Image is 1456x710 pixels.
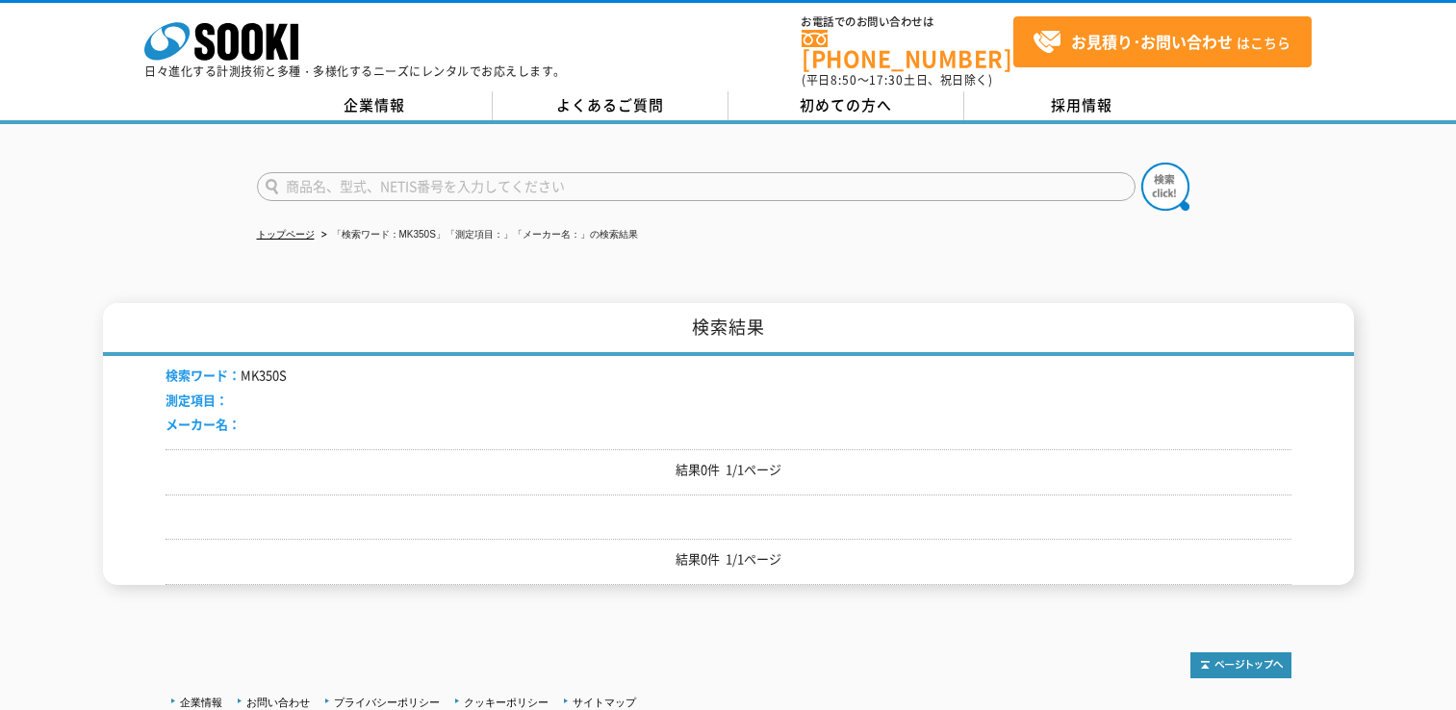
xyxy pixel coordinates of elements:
p: 日々進化する計測技術と多種・多様化するニーズにレンタルでお応えします。 [144,65,566,77]
img: トップページへ [1190,652,1291,678]
strong: お見積り･お問い合わせ [1071,30,1233,53]
span: 17:30 [869,71,904,89]
p: 結果0件 1/1ページ [166,549,1291,570]
span: (平日 ～ 土日、祝日除く) [802,71,992,89]
li: MK350S [166,366,287,386]
p: 結果0件 1/1ページ [166,460,1291,480]
a: お見積り･お問い合わせはこちら [1013,16,1312,67]
span: 初めての方へ [800,94,892,115]
img: btn_search.png [1141,163,1189,211]
a: プライバシーポリシー [334,697,440,708]
a: よくあるご質問 [493,91,728,120]
a: 採用情報 [964,91,1200,120]
a: クッキーポリシー [464,697,549,708]
a: 企業情報 [257,91,493,120]
span: お電話でのお問い合わせは [802,16,1013,28]
span: 8:50 [830,71,857,89]
a: 企業情報 [180,697,222,708]
a: お問い合わせ [246,697,310,708]
span: 検索ワード： [166,366,241,384]
span: 測定項目： [166,391,228,409]
a: サイトマップ [573,697,636,708]
span: メーカー名： [166,415,241,433]
a: [PHONE_NUMBER] [802,30,1013,69]
h1: 検索結果 [103,303,1354,356]
li: 「検索ワード：MK350S」「測定項目：」「メーカー名：」の検索結果 [318,225,638,245]
input: 商品名、型式、NETIS番号を入力してください [257,172,1136,201]
a: トップページ [257,229,315,240]
a: 初めての方へ [728,91,964,120]
span: はこちら [1033,28,1290,57]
